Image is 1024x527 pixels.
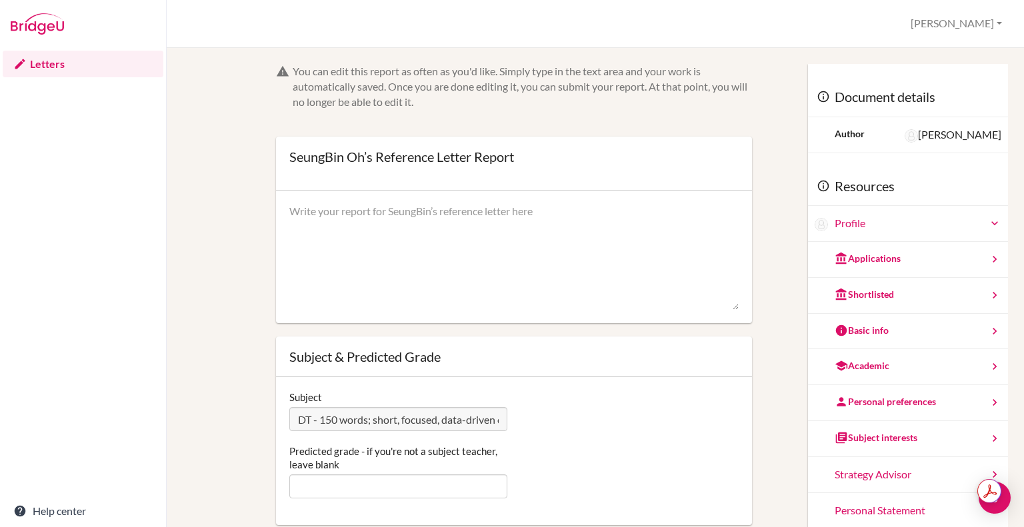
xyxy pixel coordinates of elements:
a: Applications [808,242,1008,278]
div: Shortlisted [835,288,894,301]
img: Bridge-U [11,13,64,35]
a: Letters [3,51,163,77]
img: Sara Morgan [905,129,918,143]
div: Subject & Predicted Grade [289,350,739,363]
div: Resources [808,167,1008,207]
div: Applications [835,252,901,265]
div: Academic [835,359,889,372]
img: SeungBin Oh [815,218,828,231]
a: Shortlisted [808,278,1008,314]
a: Help center [3,498,163,524]
div: Document details [808,77,1008,117]
div: Subject interests [835,431,917,444]
button: [PERSON_NAME] [905,11,1008,36]
div: Basic info [835,324,889,337]
a: Profile [835,216,1001,231]
label: Predicted grade - if you're not a subject teacher, leave blank [289,444,507,471]
a: Basic info [808,314,1008,350]
a: Subject interests [808,421,1008,457]
div: SeungBin Oh’s Reference Letter Report [289,150,514,163]
a: Personal preferences [808,385,1008,421]
div: Personal preferences [835,395,936,408]
label: Subject [289,390,322,404]
div: Author [835,127,865,141]
a: Academic [808,349,1008,385]
div: [PERSON_NAME] [905,127,1001,143]
div: You can edit this report as often as you'd like. Simply type in the text area and your work is au... [293,64,752,110]
a: Strategy Advisor [808,457,1008,493]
